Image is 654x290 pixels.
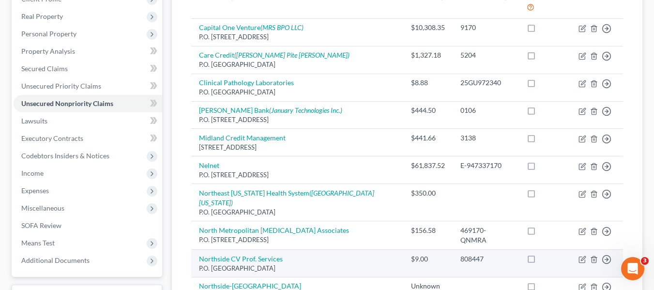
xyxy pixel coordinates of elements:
[21,239,55,247] span: Means Test
[460,254,511,264] div: 808447
[14,112,162,130] a: Lawsuits
[460,106,511,115] div: 0106
[460,23,511,32] div: 9170
[14,60,162,77] a: Secured Claims
[460,78,511,88] div: 25GU972340
[199,208,395,217] div: P.O. [GEOGRAPHIC_DATA]
[199,235,395,244] div: P.O. [STREET_ADDRESS]
[411,23,445,32] div: $10,308.35
[14,77,162,95] a: Unsecured Priority Claims
[411,133,445,143] div: $441.66
[234,51,350,59] i: ([PERSON_NAME] Pite [PERSON_NAME])
[411,188,445,198] div: $350.00
[199,161,219,169] a: Nelnet
[21,134,83,142] span: Executory Contracts
[199,23,304,31] a: Capital One Venture(MRS BPO LLC)
[21,64,68,73] span: Secured Claims
[14,217,162,234] a: SOFA Review
[21,169,44,177] span: Income
[199,51,350,59] a: Care Credit([PERSON_NAME] Pite [PERSON_NAME])
[199,170,395,180] div: P.O. [STREET_ADDRESS]
[21,221,61,229] span: SOFA Review
[460,161,511,170] div: E-947337170
[21,117,47,125] span: Lawsuits
[21,204,64,212] span: Miscellaneous
[199,32,395,42] div: P.O. [STREET_ADDRESS]
[199,143,395,152] div: [STREET_ADDRESS]
[199,134,286,142] a: Midland Credit Management
[199,78,294,87] a: Clinical Pathology Laboratories
[21,256,90,264] span: Additional Documents
[460,226,511,245] div: 469170-QNMRA
[21,47,75,55] span: Property Analysis
[199,189,374,207] a: Northeast [US_STATE] Health System([GEOGRAPHIC_DATA][US_STATE])
[21,30,76,38] span: Personal Property
[269,106,342,114] i: (January Technologies Inc.)
[411,106,445,115] div: $444.50
[199,264,395,273] div: P.O. [GEOGRAPHIC_DATA]
[411,78,445,88] div: $8.88
[260,23,304,31] i: (MRS BPO LLC)
[199,88,395,97] div: P.O. [GEOGRAPHIC_DATA]
[199,60,395,69] div: P.O. [GEOGRAPHIC_DATA]
[199,106,342,114] a: [PERSON_NAME] Bank(January Technologies Inc.)
[199,115,395,124] div: P.O. [STREET_ADDRESS]
[621,257,644,280] iframe: Intercom live chat
[411,226,445,235] div: $156.58
[199,282,301,290] a: Northside-[GEOGRAPHIC_DATA]
[14,130,162,147] a: Executory Contracts
[411,161,445,170] div: $61,837.52
[21,152,109,160] span: Codebtors Insiders & Notices
[199,226,349,234] a: North Metropolitan [MEDICAL_DATA] Associates
[199,255,283,263] a: Northside CV Prof. Services
[460,50,511,60] div: 5204
[21,99,113,107] span: Unsecured Nonpriority Claims
[411,254,445,264] div: $9.00
[14,95,162,112] a: Unsecured Nonpriority Claims
[21,82,101,90] span: Unsecured Priority Claims
[14,43,162,60] a: Property Analysis
[460,133,511,143] div: 3138
[411,50,445,60] div: $1,327.18
[21,186,49,195] span: Expenses
[641,257,649,265] span: 3
[21,12,63,20] span: Real Property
